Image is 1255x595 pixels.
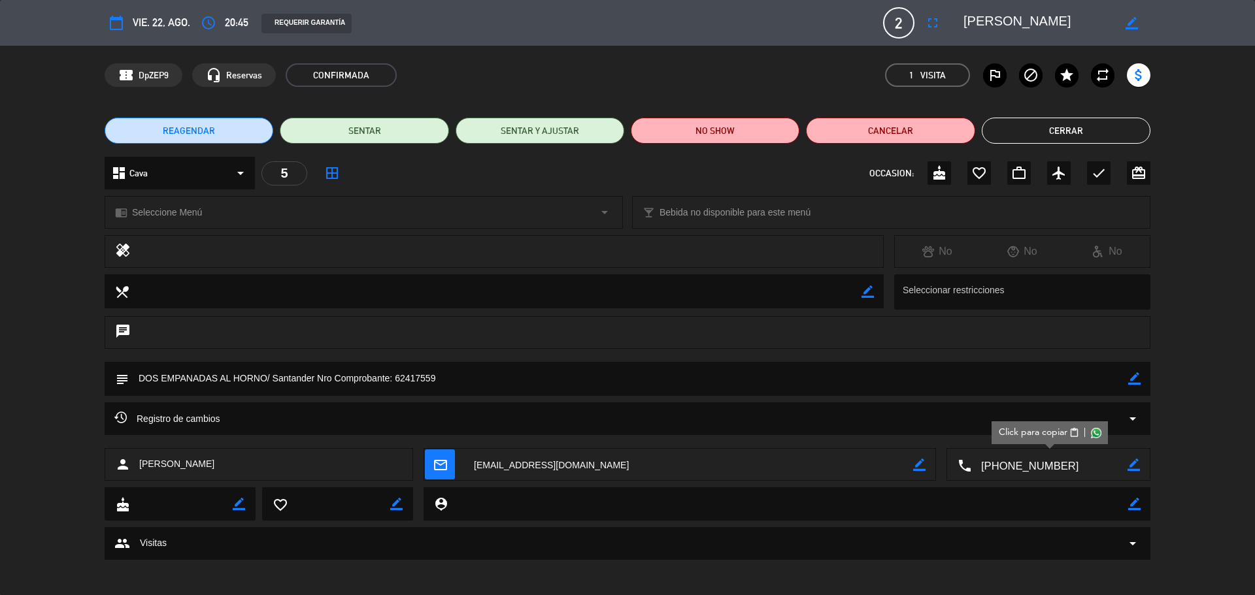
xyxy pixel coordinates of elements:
span: Reservas [226,68,262,83]
div: No [980,243,1065,260]
i: star [1059,67,1075,83]
span: Seleccione Menú [132,205,202,220]
button: SENTAR [280,118,448,144]
span: 20:45 [225,14,248,31]
i: fullscreen [925,15,941,31]
button: calendar_today [105,11,128,35]
i: person [115,457,131,472]
em: Visita [920,68,946,83]
i: border_color [1128,458,1140,471]
i: card_giftcard [1131,165,1146,181]
i: person_pin [433,496,448,511]
span: REAGENDAR [163,124,215,138]
i: subject [114,372,129,386]
span: Bebida no disponible para este menú [660,205,811,220]
i: chrome_reader_mode [115,206,127,219]
i: border_color [1126,17,1138,29]
button: Cerrar [982,118,1150,144]
span: Cava [129,166,148,181]
i: border_color [862,285,874,298]
i: attach_money [1131,67,1146,83]
button: REAGENDAR [105,118,273,144]
i: border_color [913,458,926,471]
span: confirmation_number [118,67,134,83]
div: No [895,243,980,260]
i: headset_mic [206,67,222,83]
i: cake [931,165,947,181]
div: REQUERIR GARANTÍA [261,14,352,33]
span: Registro de cambios [114,411,220,426]
i: healing [115,242,131,261]
i: border_color [1128,372,1141,385]
i: border_all [324,165,340,181]
span: arrow_drop_down [1125,536,1141,551]
span: 1 [909,68,914,83]
span: group [114,536,130,551]
span: CONFIRMADA [286,63,397,87]
span: DpZEP9 [139,68,169,83]
i: outlined_flag [987,67,1003,83]
i: border_color [1128,498,1141,510]
i: calendar_today [109,15,124,31]
button: NO SHOW [631,118,799,144]
i: arrow_drop_down [1125,411,1141,426]
i: chat [115,323,131,342]
span: content_paste [1069,428,1079,438]
span: [PERSON_NAME] [139,457,214,472]
button: Cancelar [806,118,975,144]
i: cake [115,497,129,511]
i: repeat [1095,67,1111,83]
i: border_color [390,498,403,510]
i: access_time [201,15,216,31]
span: Click para copiar [999,426,1067,440]
div: No [1065,243,1150,260]
span: OCCASION: [869,166,914,181]
i: work_outline [1011,165,1027,181]
i: arrow_drop_down [233,165,248,181]
i: local_dining [114,284,129,298]
i: airplanemode_active [1051,165,1067,181]
button: Click para copiarcontent_paste [999,426,1080,440]
span: vie. 22, ago. [133,14,190,31]
i: arrow_drop_down [597,204,612,220]
span: | [1084,426,1086,440]
button: fullscreen [921,11,945,35]
i: block [1023,67,1039,83]
i: favorite_border [971,165,987,181]
i: check [1091,165,1107,181]
span: 2 [883,7,914,39]
div: 5 [261,161,307,185]
i: local_bar [643,206,655,219]
i: dashboard [111,165,127,181]
i: favorite_border [273,497,287,511]
i: local_phone [957,458,971,472]
i: border_color [233,498,245,510]
span: Visitas [140,536,167,551]
i: mail_outline [433,457,447,472]
button: access_time [197,11,220,35]
button: SENTAR Y AJUSTAR [456,118,624,144]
